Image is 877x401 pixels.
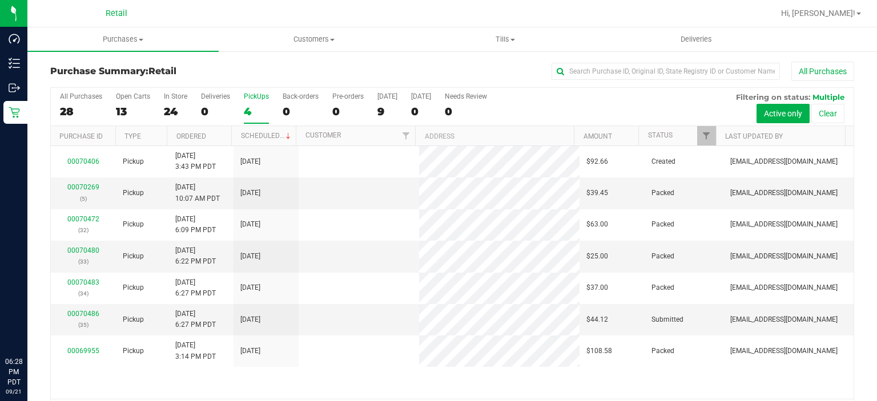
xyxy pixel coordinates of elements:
span: Retail [148,66,176,76]
span: Submitted [651,314,683,325]
div: Deliveries [201,92,230,100]
div: 4 [244,105,269,118]
span: [DATE] 6:27 PM PDT [175,277,216,299]
span: [DATE] 10:07 AM PDT [175,182,220,204]
p: (33) [58,256,109,267]
p: (32) [58,225,109,236]
span: [DATE] [240,282,260,293]
span: Retail [106,9,127,18]
a: 00070269 [67,183,99,191]
div: 24 [164,105,187,118]
span: Packed [651,188,674,199]
div: 13 [116,105,150,118]
iframe: Resource center [11,310,46,344]
span: [DATE] 6:27 PM PDT [175,309,216,330]
span: Created [651,156,675,167]
a: Type [124,132,141,140]
span: Packed [651,282,674,293]
inline-svg: Retail [9,107,20,118]
span: [DATE] [240,188,260,199]
span: [EMAIL_ADDRESS][DOMAIN_NAME] [730,251,838,262]
inline-svg: Dashboard [9,33,20,44]
div: 9 [377,105,397,118]
span: $108.58 [586,346,612,357]
p: (34) [58,288,109,299]
span: Pickup [123,282,144,293]
div: 0 [445,105,487,118]
span: [DATE] [240,314,260,325]
div: 28 [60,105,102,118]
span: [DATE] 6:22 PM PDT [175,245,216,267]
input: Search Purchase ID, Original ID, State Registry ID or Customer Name... [552,63,780,80]
div: Pre-orders [332,92,364,100]
inline-svg: Outbound [9,82,20,94]
div: [DATE] [411,92,431,100]
span: Packed [651,219,674,230]
a: Filter [396,126,415,145]
button: All Purchases [791,62,854,81]
a: Amount [584,132,612,140]
span: Hi, [PERSON_NAME]! [781,9,855,18]
inline-svg: Inventory [9,58,20,69]
span: [DATE] 6:09 PM PDT [175,214,216,236]
span: [EMAIL_ADDRESS][DOMAIN_NAME] [730,282,838,293]
span: $25.00 [586,251,608,262]
span: Multiple [812,92,844,102]
span: Customers [219,34,409,44]
a: Scheduled [241,132,293,140]
a: Purchases [27,27,219,51]
a: 00070472 [67,215,99,223]
span: [EMAIL_ADDRESS][DOMAIN_NAME] [730,346,838,357]
div: Back-orders [283,92,319,100]
div: 0 [411,105,431,118]
span: Pickup [123,251,144,262]
a: Ordered [176,132,206,140]
h3: Purchase Summary: [50,66,318,76]
span: [EMAIL_ADDRESS][DOMAIN_NAME] [730,314,838,325]
div: 0 [201,105,230,118]
a: 00070486 [67,310,99,318]
a: Customer [305,131,341,139]
a: Customers [219,27,410,51]
a: Deliveries [601,27,792,51]
span: Pickup [123,314,144,325]
th: Address [415,126,574,146]
button: Active only [757,104,810,123]
span: Packed [651,346,674,357]
p: (5) [58,193,109,204]
span: Pickup [123,156,144,167]
span: $37.00 [586,282,608,293]
a: 00070406 [67,157,99,165]
span: Pickup [123,346,144,357]
span: Purchases [27,34,219,44]
div: PickUps [244,92,269,100]
div: In Store [164,92,187,100]
span: [DATE] [240,346,260,357]
span: $63.00 [586,219,608,230]
span: $39.45 [586,188,608,199]
div: 0 [332,105,364,118]
div: All Purchases [60,92,102,100]
span: Pickup [123,188,144,199]
span: [DATE] 3:43 PM PDT [175,151,216,172]
div: Needs Review [445,92,487,100]
a: Last Updated By [725,132,783,140]
button: Clear [811,104,844,123]
a: 00069955 [67,347,99,355]
span: $92.66 [586,156,608,167]
span: Filtering on status: [736,92,810,102]
a: 00070480 [67,246,99,254]
span: [EMAIL_ADDRESS][DOMAIN_NAME] [730,188,838,199]
span: [DATE] [240,251,260,262]
div: [DATE] [377,92,397,100]
a: Filter [697,126,716,145]
span: [DATE] [240,156,260,167]
span: Packed [651,251,674,262]
span: [DATE] 3:14 PM PDT [175,340,216,362]
p: 09/21 [5,387,22,396]
a: Status [648,131,673,139]
span: $44.12 [586,314,608,325]
span: Pickup [123,219,144,230]
span: Deliveries [665,34,727,44]
span: [DATE] [240,219,260,230]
